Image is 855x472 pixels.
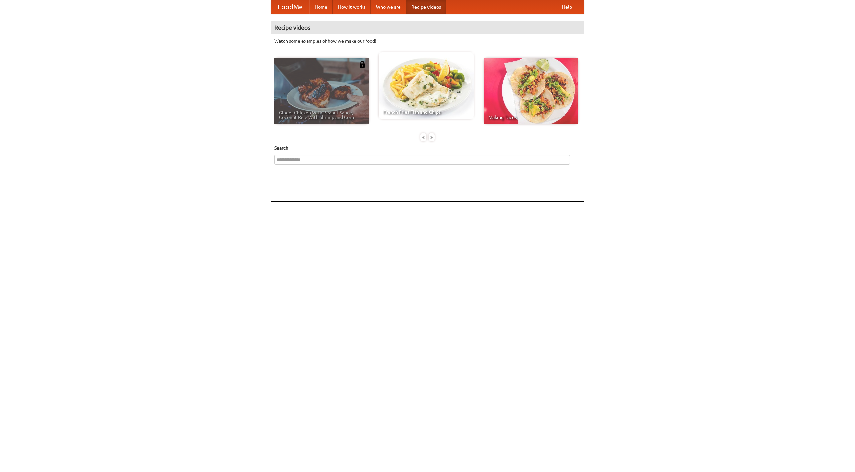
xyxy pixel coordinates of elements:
a: How it works [333,0,371,14]
a: French Fries Fish and Chips [379,52,474,119]
h5: Search [274,145,581,151]
div: » [429,133,435,141]
img: 483408.png [359,61,366,68]
a: Home [309,0,333,14]
a: Making Tacos [484,58,578,124]
span: French Fries Fish and Chips [383,110,469,114]
a: FoodMe [271,0,309,14]
div: « [420,133,426,141]
a: Who we are [371,0,406,14]
a: Help [557,0,577,14]
h4: Recipe videos [271,21,584,34]
a: Recipe videos [406,0,446,14]
p: Watch some examples of how we make our food! [274,38,581,44]
span: Making Tacos [488,115,574,120]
